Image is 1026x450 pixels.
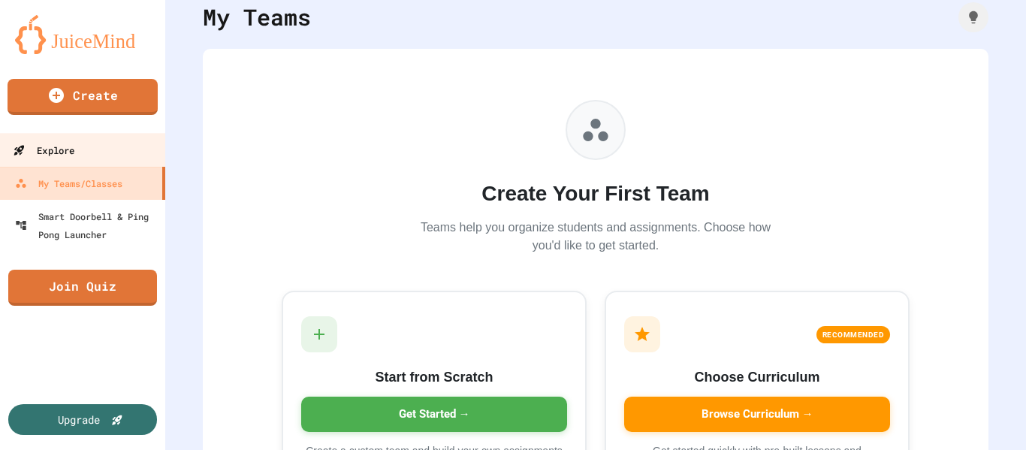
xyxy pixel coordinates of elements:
h2: Create Your First Team [415,178,776,210]
div: Browse Curriculum → [624,397,890,432]
div: Get Started → [301,397,567,432]
a: Create [8,79,158,115]
div: Upgrade [58,412,100,427]
div: My Teams/Classes [15,174,122,192]
a: Join Quiz [8,270,157,306]
div: RECOMMENDED [816,326,891,343]
p: Teams help you organize students and assignments. Choose how you'd like to get started. [415,219,776,255]
div: How it works [958,2,988,32]
h3: Start from Scratch [301,367,567,388]
div: Smart Doorbell & Ping Pong Launcher [15,207,159,243]
img: logo-orange.svg [15,15,150,54]
h3: Choose Curriculum [624,367,890,388]
div: Explore [13,141,74,160]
